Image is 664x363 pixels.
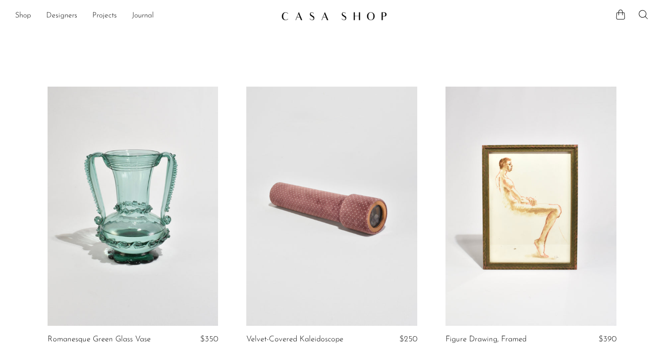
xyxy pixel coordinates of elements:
[246,335,343,344] a: Velvet-Covered Kaleidoscope
[15,10,31,22] a: Shop
[46,10,77,22] a: Designers
[132,10,154,22] a: Journal
[92,10,117,22] a: Projects
[15,8,274,24] ul: NEW HEADER MENU
[445,335,526,344] a: Figure Drawing, Framed
[399,335,417,343] span: $250
[599,335,616,343] span: $390
[15,8,274,24] nav: Desktop navigation
[200,335,218,343] span: $350
[48,335,151,344] a: Romanesque Green Glass Vase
